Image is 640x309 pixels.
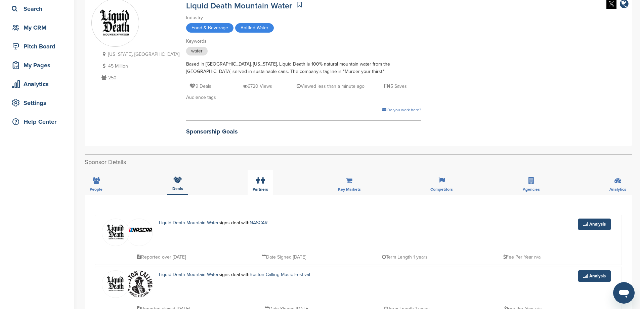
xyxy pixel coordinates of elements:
[7,76,67,92] a: Analytics
[578,219,611,230] a: Analysis
[578,270,611,282] a: Analysis
[10,22,67,34] div: My CRM
[186,38,421,45] div: Keywords
[10,78,67,90] div: Analytics
[382,108,421,112] a: Do you work here?
[100,62,179,70] p: 45 Million
[100,50,179,59] p: [US_STATE], [GEOGRAPHIC_DATA]
[609,187,626,191] span: Analytics
[253,187,268,191] span: Partners
[90,187,102,191] span: People
[189,82,211,90] p: 9 Deals
[126,271,153,297] img: Bc11 logo black corebug
[186,23,233,33] span: Food & Beverage
[338,187,361,191] span: Key Markets
[10,3,67,15] div: Search
[250,220,268,226] a: NASCAR
[137,253,186,261] p: Reported over [DATE]
[243,82,272,90] p: 6720 Views
[382,253,428,261] p: Term Length 1 years
[235,23,274,33] span: Bottled Water
[7,95,67,111] a: Settings
[384,82,407,90] p: 45 Saves
[503,253,541,261] p: Fee Per Year n/a
[85,158,632,167] h2: Sponsor Details
[186,94,421,101] div: Audience tags
[159,220,219,226] a: Liquid Death Mountain Water
[7,114,67,129] a: Help Center
[7,20,67,35] a: My CRM
[10,59,67,71] div: My Pages
[102,271,129,297] img: Screen shot 2022 01 05 at 10.58.13 am
[10,40,67,52] div: Pitch Board
[159,219,301,227] p: signs deal with
[250,272,310,277] a: Boston Calling Music Festival
[7,1,67,16] a: Search
[159,272,219,277] a: Liquid Death Mountain Water
[7,39,67,54] a: Pitch Board
[186,14,421,22] div: Industry
[186,47,208,55] span: water
[10,97,67,109] div: Settings
[102,219,129,245] img: Screen shot 2022 01 05 at 10.58.13 am
[430,187,453,191] span: Competitors
[159,270,355,279] p: signs deal with
[186,127,421,136] h2: Sponsorship Goals
[186,1,292,11] a: Liquid Death Mountain Water
[297,82,365,90] p: Viewed less than a minute ago
[523,187,540,191] span: Agencies
[10,116,67,128] div: Help Center
[613,282,635,304] iframe: Button to launch messaging window
[126,228,153,232] img: 7569886e 0a8b 4460 bc64 d028672dde70
[100,74,179,82] p: 250
[262,253,306,261] p: Date Signed [DATE]
[387,108,421,112] span: Do you work here?
[172,187,183,191] span: Deals
[7,57,67,73] a: My Pages
[186,61,421,75] div: Based in [GEOGRAPHIC_DATA], [US_STATE], Liquid Death is 100% natural mountain water from the [GEO...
